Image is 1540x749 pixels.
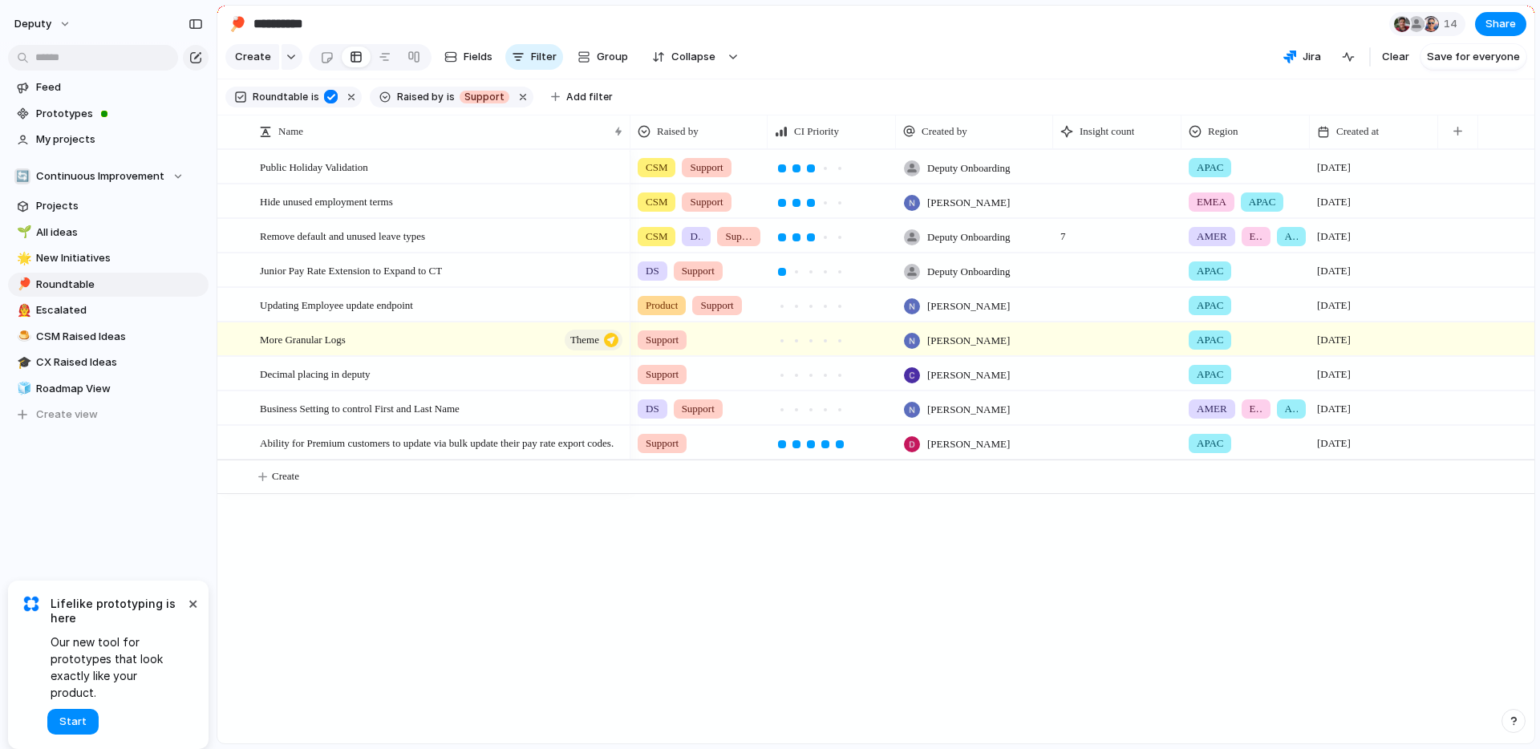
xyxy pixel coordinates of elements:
[14,329,30,345] button: 🍮
[671,49,715,65] span: Collapse
[17,327,28,346] div: 🍮
[642,44,723,70] button: Collapse
[17,275,28,294] div: 🏓
[14,168,30,184] div: 🔄
[1197,194,1226,210] span: EMEA
[8,128,209,152] a: My projects
[1317,229,1351,245] span: [DATE]
[260,433,614,451] span: Ability for Premium customers to update via bulk update their pay rate export codes.
[700,298,733,314] span: Support
[922,123,967,140] span: Created by
[1285,401,1298,417] span: APAC
[8,325,209,349] div: 🍮CSM Raised Ideas
[725,229,752,245] span: Support
[927,367,1010,383] span: [PERSON_NAME]
[1317,298,1351,314] span: [DATE]
[17,379,28,398] div: 🧊
[1250,401,1262,417] span: EMEA
[308,88,322,106] button: is
[1317,332,1351,348] span: [DATE]
[47,709,99,735] button: Start
[1277,45,1327,69] button: Jira
[1197,160,1223,176] span: APAC
[690,194,723,210] span: Support
[17,249,28,268] div: 🌟
[8,377,209,401] a: 🧊Roadmap View
[8,350,209,374] a: 🎓CX Raised Ideas
[646,263,659,279] span: DS
[17,223,28,241] div: 🌱
[464,49,492,65] span: Fields
[8,273,209,297] a: 🏓Roundtable
[59,714,87,730] span: Start
[14,277,30,293] button: 🏓
[225,11,250,37] button: 🏓
[927,160,1011,176] span: Deputy Onboarding
[447,90,455,104] span: is
[8,246,209,270] a: 🌟New Initiatives
[927,195,1010,211] span: [PERSON_NAME]
[36,79,203,95] span: Feed
[8,403,209,427] button: Create view
[8,164,209,188] button: 🔄Continuous Improvement
[51,597,184,626] span: Lifelike prototyping is here
[1382,49,1409,65] span: Clear
[229,13,246,34] div: 🏓
[646,401,659,417] span: DS
[505,44,563,70] button: Filter
[51,634,184,701] span: Our new tool for prototypes that look exactly like your product.
[272,468,299,484] span: Create
[17,354,28,372] div: 🎓
[36,250,203,266] span: New Initiatives
[646,194,667,210] span: CSM
[1197,401,1227,417] span: AMER
[36,302,203,318] span: Escalated
[36,277,203,293] span: Roundtable
[1250,229,1262,245] span: EMEA
[794,123,839,140] span: CI Priority
[36,354,203,370] span: CX Raised Ideas
[1427,49,1520,65] span: Save for everyone
[690,160,723,176] span: Support
[682,263,715,279] span: Support
[7,11,79,37] button: deputy
[8,221,209,245] a: 🌱All ideas
[8,298,209,322] div: 👨‍🚒Escalated
[17,302,28,320] div: 👨‍🚒
[1485,16,1516,32] span: Share
[646,298,678,314] span: Product
[253,90,308,104] span: Roundtable
[1197,332,1223,348] span: APAC
[1475,12,1526,36] button: Share
[1303,49,1321,65] span: Jira
[36,329,203,345] span: CSM Raised Ideas
[1317,194,1351,210] span: [DATE]
[927,333,1010,349] span: [PERSON_NAME]
[646,366,679,383] span: Support
[1197,298,1223,314] span: APAC
[235,49,271,65] span: Create
[260,364,371,383] span: Decimal placing in deputy
[646,229,667,245] span: CSM
[36,198,203,214] span: Projects
[260,157,368,176] span: Public Holiday Validation
[444,88,458,106] button: is
[1444,16,1462,32] span: 14
[36,168,164,184] span: Continuous Improvement
[14,381,30,397] button: 🧊
[646,332,679,348] span: Support
[260,295,413,314] span: Updating Employee update endpoint
[1376,44,1416,70] button: Clear
[225,44,279,70] button: Create
[927,298,1010,314] span: [PERSON_NAME]
[1336,123,1379,140] span: Created at
[927,402,1010,418] span: [PERSON_NAME]
[397,90,444,104] span: Raised by
[657,123,699,140] span: Raised by
[278,123,303,140] span: Name
[260,261,442,279] span: Junior Pay Rate Extension to Expand to CT
[646,160,667,176] span: CSM
[1197,435,1223,451] span: APAC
